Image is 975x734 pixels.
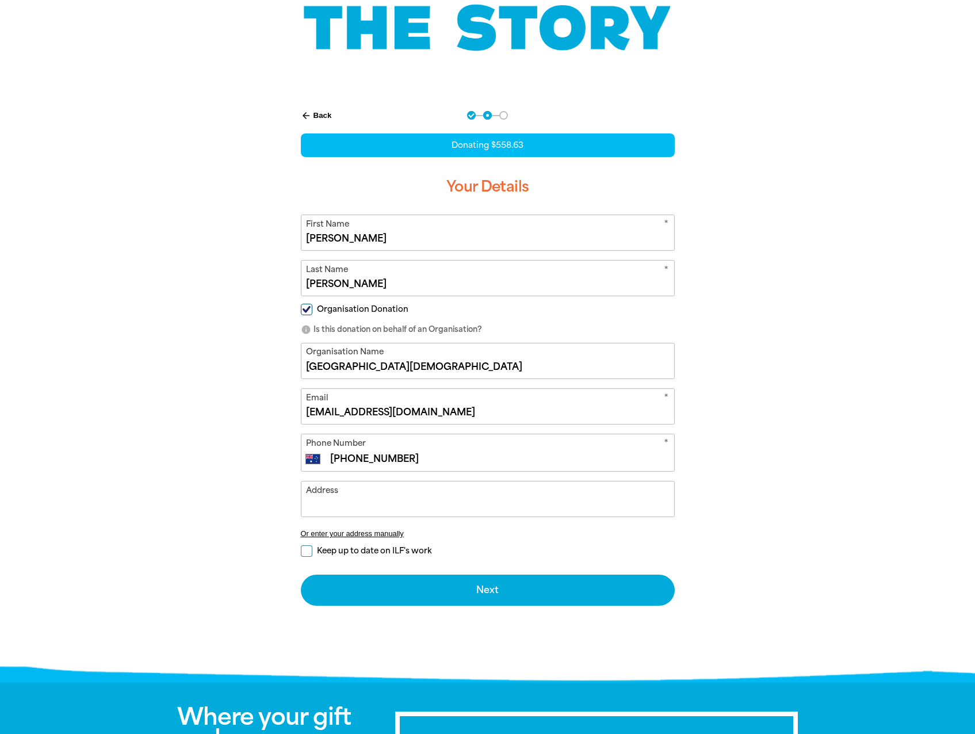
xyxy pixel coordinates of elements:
[301,110,311,121] i: arrow_back
[499,111,508,120] button: Navigate to step 3 of 3 to enter your payment details
[301,304,312,315] input: Organisation Donation
[301,169,675,205] h3: Your Details
[317,304,408,315] span: Organisation Donation
[483,111,492,120] button: Navigate to step 2 of 3 to enter your details
[301,529,675,538] button: Or enter your address manually
[467,111,476,120] button: Navigate to step 1 of 3 to enter your donation amount
[664,437,668,452] i: Required
[301,324,675,335] p: Is this donation on behalf of an Organisation?
[296,106,337,125] button: Back
[317,545,431,556] span: Keep up to date on ILF's work
[301,324,311,335] i: info
[301,545,312,557] input: Keep up to date on ILF's work
[301,133,675,157] div: Donating $558.63
[301,575,675,606] button: Next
